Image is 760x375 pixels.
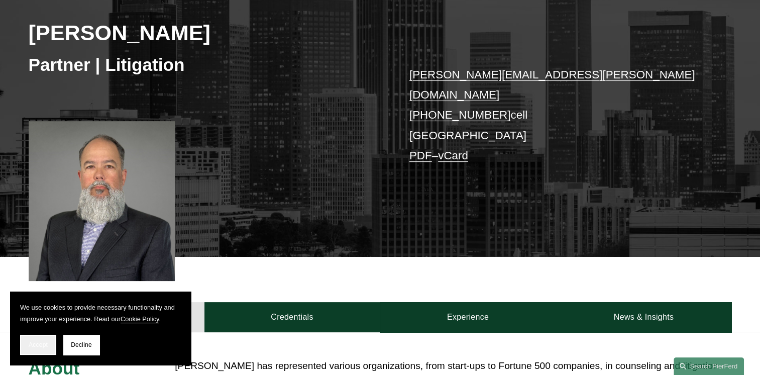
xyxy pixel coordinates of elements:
a: vCard [438,149,468,162]
a: Cookie Policy [121,315,159,323]
section: Cookie banner [10,292,191,365]
a: Experience [380,302,556,332]
a: Credentials [204,302,380,332]
a: PDF [409,149,432,162]
button: Accept [20,335,56,355]
a: [PERSON_NAME][EMAIL_ADDRESS][PERSON_NAME][DOMAIN_NAME] [409,68,695,101]
span: Accept [29,341,48,348]
h3: Partner | Litigation [29,54,380,76]
a: Search this site [674,357,744,375]
h2: [PERSON_NAME] [29,20,380,46]
p: We use cookies to provide necessary functionality and improve your experience. Read our . [20,302,181,325]
a: News & Insights [556,302,731,332]
button: Decline [63,335,99,355]
span: Decline [71,341,92,348]
p: cell [GEOGRAPHIC_DATA] – [409,65,702,166]
a: [PHONE_NUMBER] [409,109,511,121]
